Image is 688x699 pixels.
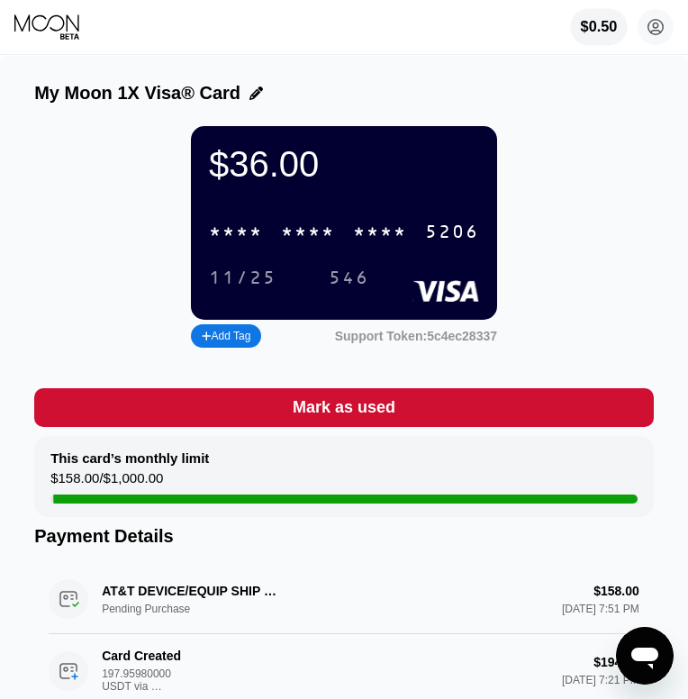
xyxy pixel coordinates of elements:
div: 546 [315,263,383,293]
div: Payment Details [34,526,654,547]
iframe: Button to launch messaging window [616,627,674,685]
div: 546 [329,268,369,289]
div: Mark as used [293,397,395,418]
div: $36.00 [209,144,479,185]
div: Add Tag [191,324,261,348]
div: Add Tag [202,330,250,342]
div: $0.50 [581,19,618,35]
div: $0.50 [570,9,627,46]
div: Support Token:5c4ec28337 [335,329,497,343]
div: This card’s monthly limit [50,450,209,466]
div: 11/25 [209,268,276,289]
div: 5206 [425,222,479,243]
div: Mark as used [34,388,654,427]
div: $158.00 / $1,000.00 [50,470,163,495]
div: 11/25 [195,263,290,293]
div: My Moon 1X Visa® Card [34,83,240,104]
div: Support Token: 5c4ec28337 [335,329,497,343]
